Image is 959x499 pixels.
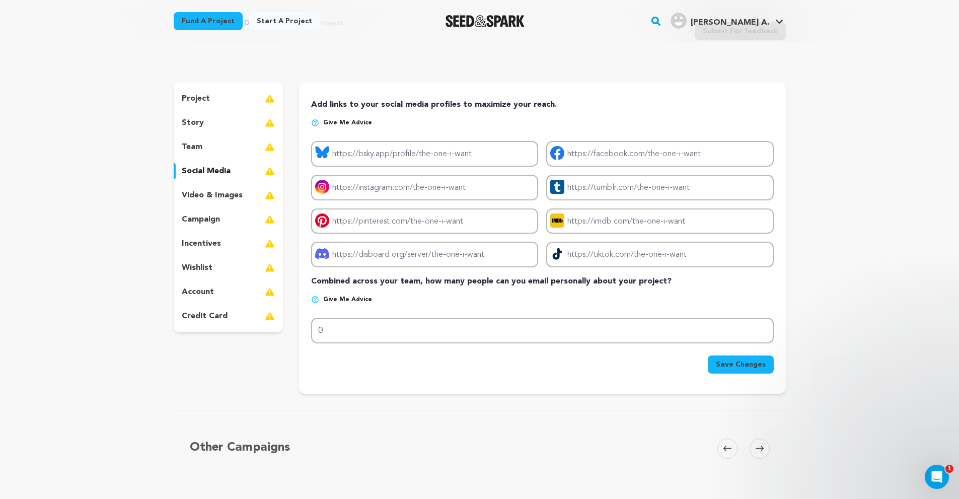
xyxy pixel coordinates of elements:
[182,286,214,298] p: account
[174,284,283,300] button: account
[546,208,773,234] input: https://imdb.com/the-one-i-want
[311,318,773,343] input: # of email addresses...
[311,275,773,288] p: Combined across your team, how many people can you email personally about your project?
[311,119,319,127] img: help-circle.svg
[546,242,773,267] input: https://tiktok.com/the-one-i-want
[174,260,283,276] button: wishlist
[708,355,774,374] button: Save Changes
[174,211,283,228] button: campaign
[945,465,953,473] span: 1
[182,93,210,105] p: project
[174,308,283,324] button: credit card
[182,117,204,129] p: story
[265,189,275,201] img: warning-full.svg
[265,141,275,153] img: warning-full.svg
[174,115,283,131] button: story
[265,262,275,274] img: warning-full.svg
[182,213,220,226] p: campaign
[182,262,212,274] p: wishlist
[446,15,525,27] img: Seed&Spark Logo Dark Mode
[311,175,538,200] input: https://instagram.com/the-one-i-want
[174,187,283,203] button: video & images
[265,213,275,226] img: warning-full.svg
[546,141,773,167] input: https://facebook.com/the-one-i-want
[190,439,290,457] h5: Other Campaigns
[174,236,283,252] button: incentives
[311,296,319,304] img: help-circle.svg
[691,19,769,27] span: [PERSON_NAME] A.
[546,175,773,200] input: https://tumblr.com/the-one-i-want
[174,139,283,155] button: team
[669,11,785,29] a: Adeyemo A.'s Profile
[265,93,275,105] img: warning-full.svg
[182,238,221,250] p: incentives
[671,13,769,29] div: Adeyemo A.'s Profile
[182,141,202,153] p: team
[311,141,538,167] input: https://bsky.app/profile/the-one-i-want
[671,13,687,29] img: user.png
[265,165,275,177] img: warning-full.svg
[669,11,785,32] span: Adeyemo A.'s Profile
[174,163,283,179] button: social media
[265,238,275,250] img: warning-full.svg
[311,99,773,111] p: Add links to your social media profiles to maximize your reach.
[174,12,243,30] a: Fund a project
[311,208,538,234] input: https://pinterest.com/the-one-i-want
[925,465,949,489] iframe: Intercom live chat
[249,12,320,30] a: Start a project
[265,310,275,322] img: warning-full.svg
[716,360,766,370] span: Save Changes
[265,286,275,298] img: warning-full.svg
[182,165,231,177] p: social media
[174,91,283,107] button: project
[446,15,525,27] a: Seed&Spark Homepage
[265,117,275,129] img: warning-full.svg
[323,119,372,127] span: Give me advice
[182,189,243,201] p: video & images
[311,242,538,267] input: https://disboard.org/server/the-one-i-want
[323,296,372,304] span: Give me advice
[182,310,228,322] p: credit card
